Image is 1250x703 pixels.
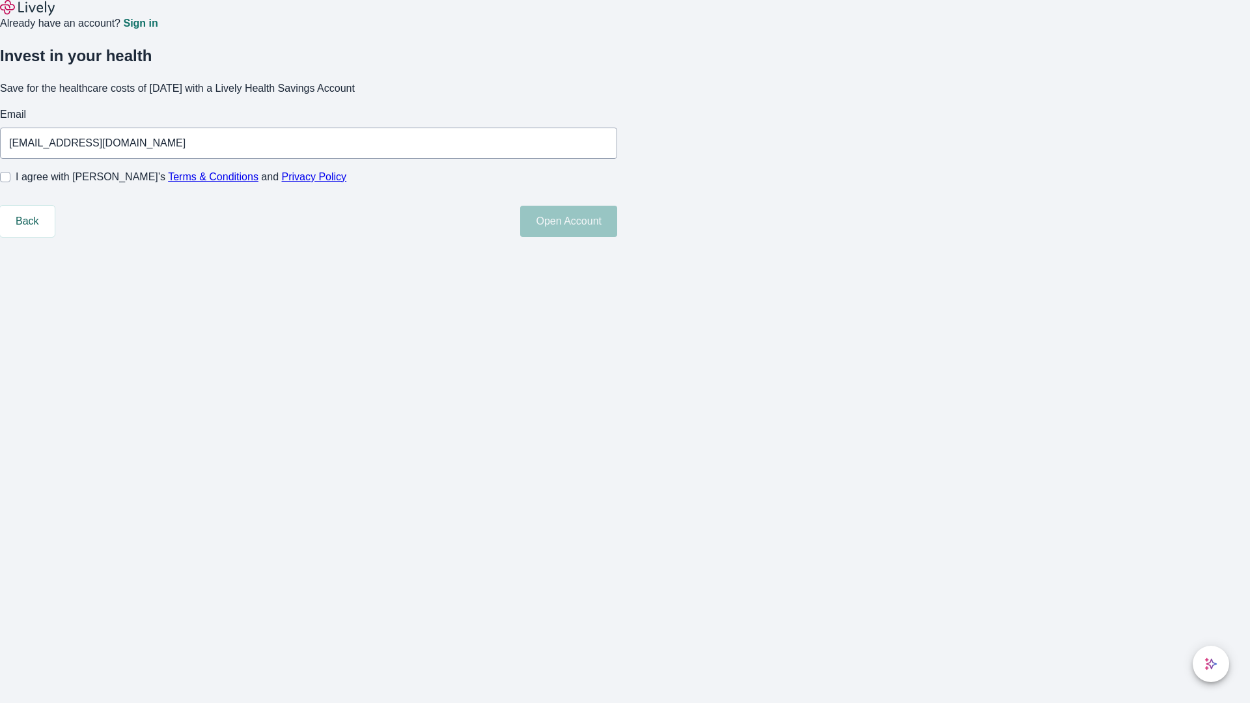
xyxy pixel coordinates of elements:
span: I agree with [PERSON_NAME]’s and [16,169,346,185]
a: Terms & Conditions [168,171,258,182]
a: Privacy Policy [282,171,347,182]
svg: Lively AI Assistant [1204,657,1217,670]
button: chat [1193,646,1229,682]
a: Sign in [123,18,158,29]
